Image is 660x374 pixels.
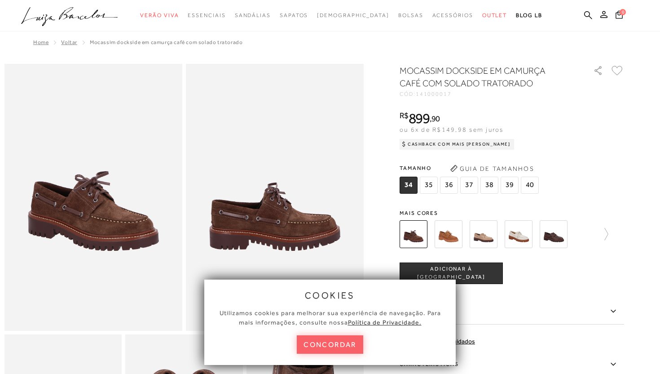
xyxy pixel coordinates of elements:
[505,220,532,248] img: MOCASSIM DOCKSIDE EM COUCO OFF WHITE COM SOLADO TRATORADO
[235,7,271,24] a: noSubCategoriesText
[4,64,182,331] img: image
[297,335,363,354] button: concordar
[540,220,568,248] img: MOCASSIM DOCKSIDE EM COURO CAFÉ
[430,115,440,123] i: ,
[317,12,389,18] span: [DEMOGRAPHIC_DATA]
[420,177,438,194] span: 35
[460,177,478,194] span: 37
[400,91,579,97] div: CÓD:
[61,39,77,45] a: Voltar
[220,309,441,326] span: Utilizamos cookies para melhorar sua experiência de navegação. Para mais informações, consulte nossa
[188,7,225,24] a: noSubCategoriesText
[317,7,389,24] a: noSubCategoriesText
[409,110,430,126] span: 899
[482,12,507,18] span: Outlet
[435,220,462,248] img: MOCASSIM DOCKSIDE EM CAMURÇA CARAMELO COM SOLADO TRATORADO
[400,126,503,133] span: ou 6x de R$149,98 sem juros
[432,7,473,24] a: noSubCategoriesText
[480,177,498,194] span: 38
[33,39,48,45] a: Home
[400,220,427,248] img: MOCASSIM DOCKSIDE EM CAMURÇA CAFÉ COM SOLADO TRATORADO
[440,177,458,194] span: 36
[235,12,271,18] span: Sandálias
[398,12,423,18] span: Bolsas
[280,12,308,18] span: Sapatos
[400,161,541,175] span: Tamanho
[431,114,440,123] span: 90
[305,290,355,300] span: cookies
[140,7,179,24] a: noSubCategoriesText
[140,12,179,18] span: Verão Viva
[516,12,542,18] span: BLOG LB
[400,298,624,325] label: Descrição
[613,10,625,22] button: 0
[432,12,473,18] span: Acessórios
[90,39,242,45] span: MOCASSIM DOCKSIDE EM CAMURÇA CAFÉ COM SOLADO TRATORADO
[398,7,423,24] a: noSubCategoriesText
[400,177,418,194] span: 34
[516,7,542,24] a: BLOG LB
[400,139,514,150] div: Cashback com Mais [PERSON_NAME]
[482,7,507,24] a: noSubCategoriesText
[447,161,537,176] button: Guia de Tamanhos
[400,263,503,284] button: ADICIONAR À [GEOGRAPHIC_DATA]
[400,64,568,89] h1: MOCASSIM DOCKSIDE EM CAMURÇA CAFÉ COM SOLADO TRATORADO
[620,9,626,15] span: 0
[501,177,519,194] span: 39
[416,91,452,97] span: 141000017
[400,210,624,216] span: Mais cores
[280,7,308,24] a: noSubCategoriesText
[470,220,497,248] img: MOCASSIM DOCKSIDE EM CAMURÇA FENDI
[400,265,502,281] span: ADICIONAR À [GEOGRAPHIC_DATA]
[521,177,539,194] span: 40
[400,111,409,120] i: R$
[186,64,364,331] img: image
[188,12,225,18] span: Essenciais
[348,319,422,326] a: Política de Privacidade.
